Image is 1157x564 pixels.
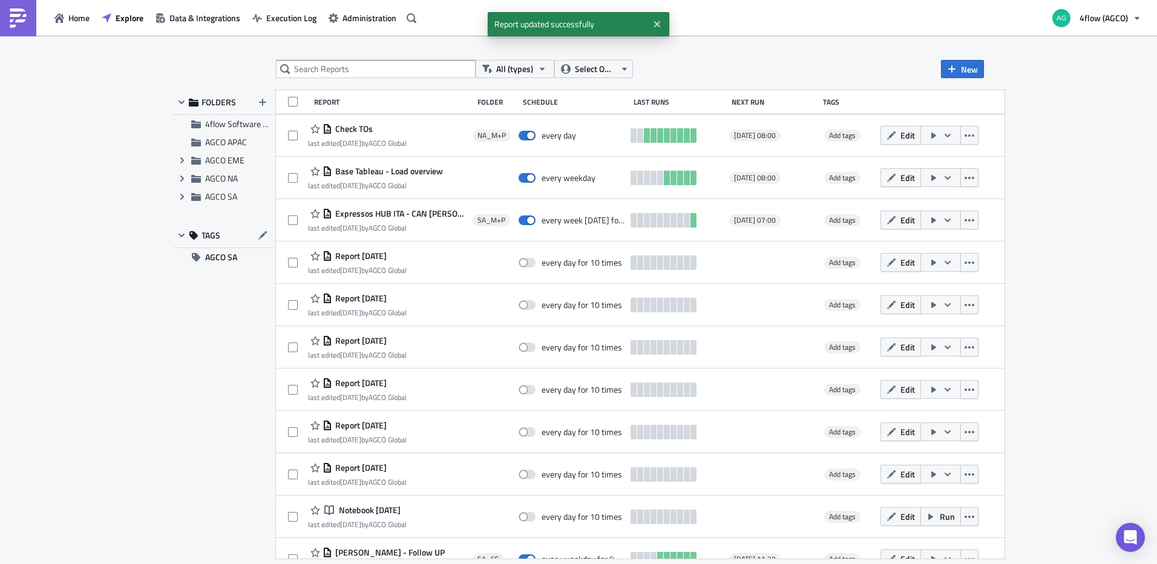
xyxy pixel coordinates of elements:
[880,380,921,399] button: Edit
[173,248,273,266] button: AGCO SA
[900,341,915,353] span: Edit
[332,378,387,389] span: Report 2025-08-26
[824,341,860,353] span: Add tags
[477,554,499,564] span: SA_FG
[880,422,921,441] button: Edit
[542,427,622,438] div: every day for 10 times
[824,257,860,269] span: Add tags
[48,8,96,27] button: Home
[332,123,373,134] span: Check TOs
[824,511,860,523] span: Add tags
[542,257,622,268] div: every day for 10 times
[880,295,921,314] button: Edit
[734,215,776,225] span: [DATE] 07:00
[205,136,247,148] span: AGCO APAC
[829,468,856,480] span: Add tags
[880,253,921,272] button: Edit
[308,266,407,275] div: last edited by AGCO Global
[824,426,860,438] span: Add tags
[542,511,622,522] div: every day for 10 times
[68,11,90,24] span: Home
[308,308,407,317] div: last edited by AGCO Global
[205,154,244,166] span: AGCO EME
[900,214,915,226] span: Edit
[941,60,984,78] button: New
[824,214,860,226] span: Add tags
[900,383,915,396] span: Edit
[332,251,387,261] span: Report 2025-08-27
[340,349,361,361] time: 2025-08-26T19:41:45Z
[96,8,149,27] button: Explore
[149,8,246,27] button: Data & Integrations
[829,341,856,353] span: Add tags
[308,520,407,529] div: last edited by AGCO Global
[880,338,921,356] button: Edit
[542,172,595,183] div: every weekday
[900,510,915,523] span: Edit
[648,15,666,33] button: Close
[823,97,876,107] div: Tags
[961,63,978,76] span: New
[332,293,387,304] span: Report 2025-08-27
[734,173,776,183] span: [DATE] 08:00
[116,11,143,24] span: Explore
[900,171,915,184] span: Edit
[829,257,856,268] span: Add tags
[542,300,622,310] div: every day for 10 times
[477,215,505,225] span: SA_M+P
[824,299,860,311] span: Add tags
[323,8,402,27] button: Administration
[340,264,361,276] time: 2025-08-27T14:31:23Z
[8,8,28,28] img: PushMetrics
[477,97,517,107] div: Folder
[488,12,648,36] span: Report updated successfully
[1051,8,1072,28] img: Avatar
[542,130,576,141] div: every day
[308,139,407,148] div: last edited by AGCO Global
[332,335,387,346] span: Report 2025-08-26
[880,211,921,229] button: Edit
[940,510,955,523] span: Run
[340,307,361,318] time: 2025-08-27T12:33:44Z
[340,137,361,149] time: 2025-08-27T18:59:12Z
[824,468,860,480] span: Add tags
[900,468,915,480] span: Edit
[920,507,961,526] button: Run
[900,425,915,438] span: Edit
[276,60,476,78] input: Search Reports
[308,435,407,444] div: last edited by AGCO Global
[829,130,856,141] span: Add tags
[332,462,387,473] span: Report 2025-08-26
[732,97,817,107] div: Next Run
[829,426,856,438] span: Add tags
[332,420,387,431] span: Report 2025-08-26
[1045,5,1148,31] button: 4flow (AGCO)
[829,172,856,183] span: Add tags
[824,130,860,142] span: Add tags
[542,342,622,353] div: every day for 10 times
[634,97,726,107] div: Last Runs
[900,129,915,142] span: Edit
[246,8,323,27] a: Execution Log
[205,117,280,130] span: 4flow Software KAM
[476,60,554,78] button: All (types)
[266,11,316,24] span: Execution Log
[829,384,856,395] span: Add tags
[336,505,401,516] span: Notebook 2025-08-26
[169,11,240,24] span: Data & Integrations
[332,208,467,219] span: Expressos HUB ITA - CAN dessa semana passada
[308,350,407,359] div: last edited by AGCO Global
[880,465,921,484] button: Edit
[332,547,445,558] span: PIANNA VALTRA - Follow UP
[734,554,776,564] span: [DATE] 11:30
[829,214,856,226] span: Add tags
[900,256,915,269] span: Edit
[205,190,237,203] span: AGCO SA
[542,469,622,480] div: every day for 10 times
[542,384,622,395] div: every day for 10 times
[205,248,237,266] span: AGCO SA
[340,519,361,530] time: 2025-08-26T18:38:22Z
[880,126,921,145] button: Edit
